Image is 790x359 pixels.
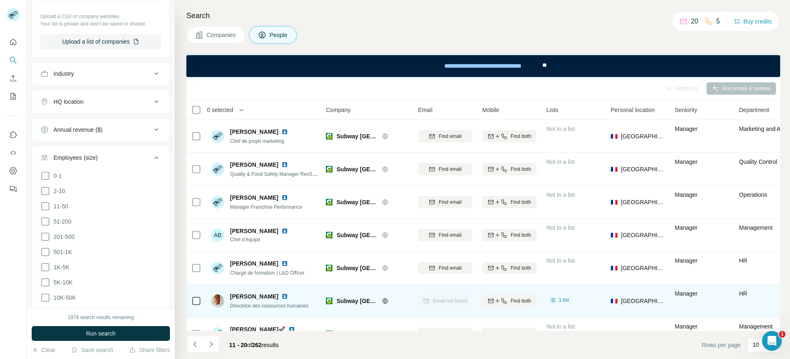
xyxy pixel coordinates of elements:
[270,31,288,39] span: People
[621,132,665,140] span: [GEOGRAPHIC_DATA]
[32,64,170,84] button: Industry
[7,145,20,160] button: Use Surfe API
[482,262,537,274] button: Find both
[753,340,759,349] p: 10
[32,92,170,112] button: HQ location
[546,224,575,231] span: Not in a list
[337,132,378,140] span: Subway [GEOGRAPHIC_DATA]
[7,163,20,178] button: Dashboard
[247,342,252,348] span: of
[739,106,769,114] span: Department
[50,263,70,271] span: 1K-5K
[439,198,461,206] span: Find email
[511,330,531,338] span: Find both
[207,106,233,114] span: 0 selected
[611,231,618,239] span: 🇫🇷
[40,13,161,20] p: Upload a CSV of company websites.
[32,120,170,140] button: Annual revenue ($)
[546,191,575,198] span: Not in a list
[418,163,472,175] button: Find email
[50,278,73,287] span: 5K-10K
[326,106,351,114] span: Company
[229,342,247,348] span: 11 - 20
[675,290,697,297] span: Manager
[211,327,224,340] img: Avatar
[482,328,537,340] button: Find both
[739,224,773,231] span: Management
[40,20,161,28] p: Your list is private and won't be saved or shared.
[129,346,170,354] button: Share filters
[50,217,72,226] span: 51-200
[511,133,531,140] span: Find both
[611,165,618,173] span: 🇫🇷
[207,31,237,39] span: Companies
[546,126,575,132] span: Not in a list
[439,133,461,140] span: Find email
[211,228,224,242] div: AB
[230,292,278,301] span: [PERSON_NAME]
[326,133,332,140] img: Logo of Subway France
[511,198,531,206] span: Find both
[281,260,288,267] img: LinkedIn logo
[611,132,618,140] span: 🇫🇷
[779,331,785,338] span: 1
[675,106,697,114] span: Seniority
[482,196,537,208] button: Find both
[211,294,224,308] img: Avatar
[739,257,747,264] span: HR
[7,182,20,196] button: Feedback
[762,331,782,351] iframe: Intercom live chat
[68,314,134,321] div: 1979 search results remaining
[691,16,698,26] p: 20
[211,130,224,143] img: Avatar
[546,159,575,165] span: Not in a list
[621,330,665,338] span: [GEOGRAPHIC_DATA]
[337,231,378,239] span: Subway [GEOGRAPHIC_DATA]
[50,294,76,302] span: 10K-50K
[482,106,499,114] span: Mobile
[230,204,302,210] span: Manager Franchise Performance
[621,165,665,173] span: [GEOGRAPHIC_DATA]
[211,261,224,275] img: Avatar
[230,161,278,169] span: [PERSON_NAME]
[337,297,378,305] span: Subway [GEOGRAPHIC_DATA]
[675,159,697,165] span: Manager
[418,196,472,208] button: Find email
[50,202,68,210] span: 11-50
[50,233,74,241] span: 201-500
[621,198,665,206] span: [GEOGRAPHIC_DATA]
[739,191,767,198] span: Operations
[186,55,780,77] iframe: Banner
[230,236,291,243] span: Chef d’équipe
[739,323,773,330] span: Management
[326,199,332,205] img: Logo of Subway France
[337,264,378,272] span: Subway [GEOGRAPHIC_DATA]
[675,126,697,132] span: Manager
[675,191,697,198] span: Manager
[326,265,332,271] img: Logo of Subway France
[186,10,780,21] h4: Search
[40,34,161,49] button: Upload a list of companies
[439,330,461,338] span: Find email
[621,297,665,305] span: [GEOGRAPHIC_DATA]
[230,303,309,309] span: Directrice des ressources humaines
[326,331,332,337] img: Logo of Subway France
[50,187,65,195] span: 2-10
[511,264,531,272] span: Find both
[482,295,537,307] button: Find both
[230,270,304,276] span: Chargé de formation | L&D Officer
[337,198,378,206] span: Subway [GEOGRAPHIC_DATA]
[281,194,288,201] img: LinkedIn logo
[288,326,295,333] img: LinkedIn logo
[546,323,575,330] span: Not in a list
[326,232,332,238] img: Logo of Subway France
[230,128,278,136] span: [PERSON_NAME]
[611,198,618,206] span: 🇫🇷
[53,126,102,134] div: Annual revenue ($)
[326,298,332,304] img: Logo of Subway France
[7,127,20,142] button: Use Surfe on LinkedIn
[621,231,665,239] span: [GEOGRAPHIC_DATA]
[281,161,288,168] img: LinkedIn logo
[211,163,224,176] img: Avatar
